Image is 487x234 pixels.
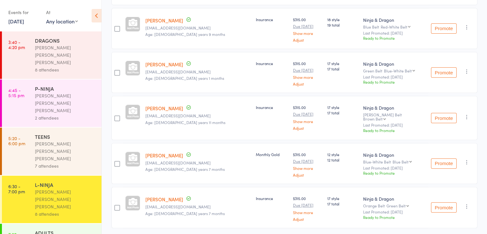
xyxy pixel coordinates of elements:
div: 8 attendees [35,66,96,73]
div: Ready to Promote [363,170,426,176]
div: [PERSON_NAME] Belt [363,113,426,121]
small: richabohara@gmail.com [145,26,251,30]
div: Blue-White Belt [363,160,426,164]
a: Adjust [293,173,322,177]
span: 19 total [327,22,358,28]
div: Insurance [256,104,288,110]
div: Ninja & Dragon [363,61,426,67]
small: faranaks20@gmail.com [145,70,251,74]
div: Insurance [256,17,288,22]
div: Blue Belt [393,160,409,164]
span: 17 style [327,104,358,110]
div: Orange Belt [363,204,426,208]
div: Red-White Belt [381,25,407,29]
div: Insurance [256,61,288,66]
a: 4:45 -5:15 pmP-NINJA[PERSON_NAME] [PERSON_NAME] [PERSON_NAME]2 attendees [2,79,101,127]
div: Ready to Promote [363,35,426,41]
a: Show more [293,119,322,123]
div: Ninja & Dragon [363,104,426,111]
a: [DATE] [8,18,24,25]
div: TEENS [35,133,96,140]
div: Ninja & Dragon [363,17,426,23]
div: Ninja & Dragon [363,196,426,202]
div: 7 attendees [35,162,96,170]
small: Due [DATE] [293,68,322,72]
button: Promote [431,67,457,78]
span: 17 total [327,110,358,115]
div: [PERSON_NAME] [PERSON_NAME] [PERSON_NAME] [35,140,96,162]
a: Show more [293,75,322,79]
button: Promote [431,158,457,169]
small: Due [DATE] [293,203,322,207]
small: Due [DATE] [293,112,322,116]
span: 17 total [327,66,358,71]
div: $315.00 [293,152,322,177]
div: $315.00 [293,17,322,42]
a: Adjust [293,126,322,130]
span: 17 style [327,61,358,66]
div: Any location [46,18,78,25]
a: Show more [293,31,322,35]
span: 18 style [327,17,358,22]
div: Blue Belt [363,25,426,29]
button: Promote [431,113,457,123]
time: 4:45 - 5:15 pm [8,88,24,98]
a: Show more [293,166,322,170]
div: Ready to Promote [363,79,426,85]
span: Age: [DEMOGRAPHIC_DATA] years 9 months [145,31,225,37]
span: 17 total [327,201,358,206]
small: Last Promoted: [DATE] [363,123,426,127]
a: [PERSON_NAME] [145,196,183,203]
div: At [46,7,78,18]
div: Insurance [256,196,288,201]
a: Show more [293,210,322,214]
span: 17 style [327,196,358,201]
div: Ready to Promote [363,128,426,133]
div: [PERSON_NAME] [PERSON_NAME] [PERSON_NAME] [35,188,96,210]
div: Monthly Gold [256,152,288,157]
span: Age: [DEMOGRAPHIC_DATA] years 11 months [145,120,225,125]
a: [PERSON_NAME] [145,17,183,24]
time: 5:20 - 6:00 pm [8,136,25,146]
a: [PERSON_NAME] [145,61,183,68]
div: Blue-White Belt [384,69,412,73]
a: Adjust [293,217,322,221]
small: Last Promoted: [DATE] [363,210,426,214]
a: Adjust [293,82,322,86]
span: 12 style [327,152,358,157]
span: 12 total [327,157,358,163]
span: Age: [DEMOGRAPHIC_DATA] years 7 months [145,211,225,216]
small: preetis144@gmail.com [145,113,251,118]
button: Promote [431,202,457,213]
a: Adjust [293,38,322,42]
div: L-NINJA [35,181,96,188]
a: 6:30 -7:00 pmL-NINJA[PERSON_NAME] [PERSON_NAME] [PERSON_NAME]8 attendees [2,176,101,223]
div: Ninja & Dragon [363,152,426,158]
div: [PERSON_NAME] [PERSON_NAME] [PERSON_NAME] [35,92,96,114]
small: kwongshing@gmail.com [145,205,251,209]
small: connect2sunil@gmail.com [145,161,251,165]
a: [PERSON_NAME] [145,105,183,112]
time: 6:30 - 7:00 pm [8,184,25,194]
div: Events for [8,7,40,18]
div: Ready to Promote [363,214,426,220]
time: 3:40 - 4:20 pm [8,39,25,50]
small: Last Promoted: [DATE] [363,166,426,170]
small: Last Promoted: [DATE] [363,75,426,79]
div: Brown Belt [363,117,383,121]
button: Promote [431,23,457,34]
a: 5:20 -6:00 pmTEENS[PERSON_NAME] [PERSON_NAME] [PERSON_NAME]7 attendees [2,128,101,175]
span: Age: [DEMOGRAPHIC_DATA] years 7 months [145,166,225,172]
small: Due [DATE] [293,159,322,163]
a: 3:40 -4:20 pmDRAGONS[PERSON_NAME] [PERSON_NAME] [PERSON_NAME]8 attendees [2,31,101,79]
small: Last Promoted: [DATE] [363,31,426,35]
small: Due [DATE] [293,24,322,29]
div: $315.00 [293,104,322,130]
div: Green Belt [386,204,406,208]
div: $315.00 [293,61,322,86]
div: $315.00 [293,196,322,221]
div: DRAGONS [35,37,96,44]
div: 8 attendees [35,210,96,218]
div: P-NINJA [35,85,96,92]
div: 2 attendees [35,114,96,121]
